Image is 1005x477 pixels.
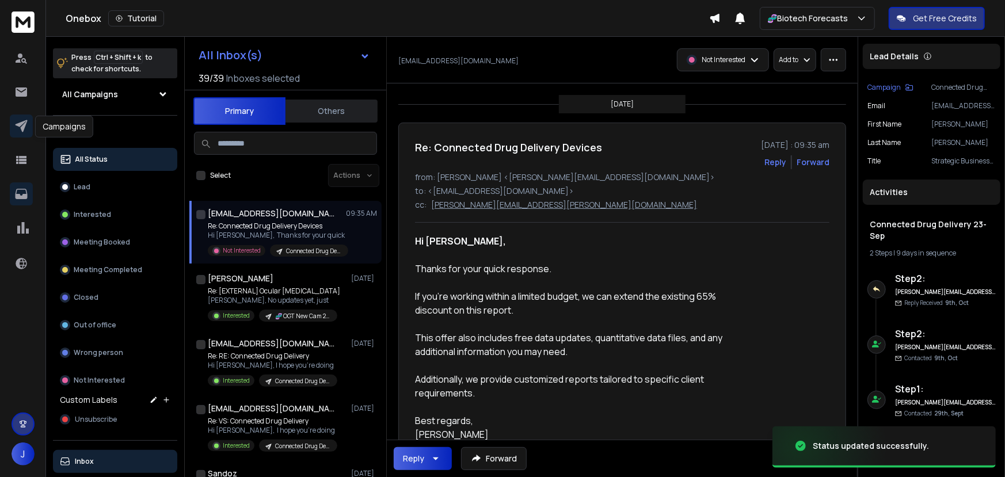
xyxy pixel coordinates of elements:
h1: [PERSON_NAME] [208,273,273,284]
label: Select [210,171,231,180]
p: 09:35 AM [346,209,377,218]
div: Campaigns [35,116,93,138]
span: Unsubscribe [75,415,117,424]
p: 🧬Biotech Forecasts [767,13,852,24]
p: Campaign [867,83,901,92]
span: 39 / 39 [199,71,224,85]
h1: Connected Drug Delivery 23-Sep [870,219,993,242]
p: [DATE] [351,274,377,283]
div: [PERSON_NAME] [415,428,751,441]
p: Not Interested [223,246,261,255]
p: [PERSON_NAME] [931,138,996,147]
div: Additionally, we provide customized reports tailored to specific client requirements. [415,372,751,400]
div: Activities [863,180,1000,205]
p: Re: VS: Connected Drug Delivery [208,417,337,426]
p: Hi [PERSON_NAME], Thanks for your quick [208,231,346,240]
p: Connected Drug Delivery 23-Sep [275,442,330,451]
p: Interested [223,441,250,450]
button: Meeting Completed [53,258,177,281]
p: Strategic Business Development Director, Program Manager, Medical Devices, Digital Health,Wearables [931,157,996,166]
p: Interested [223,311,250,320]
p: Re: [EXTERNAL] Ocular [MEDICAL_DATA] [208,287,340,296]
span: Ctrl + Shift + k [94,51,143,64]
div: If you’re working within a limited budget, we can extend the existing 65% discount on this report. [415,289,751,317]
button: Get Free Credits [889,7,985,30]
p: Connected Drug Delivery 23-Sep [931,83,996,92]
p: All Status [75,155,108,164]
h1: [EMAIL_ADDRESS][DOMAIN_NAME] [208,403,334,414]
h1: [EMAIL_ADDRESS][DOMAIN_NAME] [208,208,334,219]
p: from: [PERSON_NAME] <[PERSON_NAME][EMAIL_ADDRESS][DOMAIN_NAME]> [415,171,829,183]
span: 9th, Oct [945,299,969,307]
h6: Step 2 : [895,272,996,285]
p: Out of office [74,320,116,330]
div: Best regards, [415,414,751,428]
div: Onebox [66,10,709,26]
button: Primary [193,97,285,125]
p: 🧬 OGT New Cam 23-Aug [275,312,330,320]
p: Interested [74,210,111,219]
p: Re: Connected Drug Delivery Devices [208,222,346,231]
p: Meeting Completed [74,265,142,274]
strong: Hi [PERSON_NAME], [415,235,506,247]
p: Meeting Booked [74,238,130,247]
div: | [870,249,993,258]
button: Reply [764,157,786,168]
p: [PERSON_NAME] [931,120,996,129]
button: Reply [394,447,452,470]
h1: Re: Connected Drug Delivery Devices [415,139,602,155]
p: [PERSON_NAME][EMAIL_ADDRESS][PERSON_NAME][DOMAIN_NAME] [431,199,697,211]
button: Out of office [53,314,177,337]
p: Connected Drug Delivery 23-Sep [286,247,341,255]
p: Email [867,101,885,110]
button: All Inbox(s) [189,44,379,67]
p: title [867,157,881,166]
p: Not Interested [702,55,745,64]
button: Others [285,98,378,124]
h6: Step 1 : [895,382,996,396]
button: J [12,442,35,465]
span: 9 days in sequence [896,248,956,258]
div: Status updated successfully. [813,440,929,452]
p: Lead Details [870,51,919,62]
p: Add to [779,55,798,64]
button: Wrong person [53,341,177,364]
h1: All Inbox(s) [199,49,262,61]
p: Press to check for shortcuts. [71,52,153,75]
h1: All Campaigns [62,89,118,100]
button: Lead [53,175,177,199]
h3: Filters [53,125,177,141]
p: Last Name [867,138,901,147]
h3: Custom Labels [60,394,117,406]
p: [DATE] [351,404,377,413]
span: 9th, Oct [934,354,958,362]
p: [EMAIL_ADDRESS][DOMAIN_NAME] [398,56,519,66]
h6: [PERSON_NAME][EMAIL_ADDRESS][DOMAIN_NAME] [895,343,996,352]
button: All Status [53,148,177,171]
p: Lead [74,182,90,192]
p: [DATE] : 09:35 am [761,139,829,151]
button: Interested [53,203,177,226]
button: All Campaigns [53,83,177,106]
p: Re: RE: Connected Drug Delivery [208,352,337,361]
p: Hi [PERSON_NAME], I hope you’re doing [208,426,337,435]
p: Connected Drug Delivery 23-Sep [275,377,330,386]
div: Reply [403,453,424,464]
p: Hi [PERSON_NAME], I hope you’re doing [208,361,337,370]
p: Interested [223,376,250,385]
p: [DATE] [611,100,634,109]
button: Not Interested [53,369,177,392]
p: [EMAIL_ADDRESS][DOMAIN_NAME] [931,101,996,110]
span: 2 Steps [870,248,892,258]
p: Not Interested [74,376,125,385]
div: This offer also includes free data updates, quantitative data files, and any additional informati... [415,331,751,358]
div: Forward [797,157,829,168]
button: Inbox [53,450,177,473]
h3: Inboxes selected [226,71,300,85]
p: Inbox [75,457,94,466]
h6: [PERSON_NAME][EMAIL_ADDRESS][DOMAIN_NAME] [895,398,996,407]
h6: Step 2 : [895,327,996,341]
p: First Name [867,120,901,129]
button: Campaign [867,83,913,92]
